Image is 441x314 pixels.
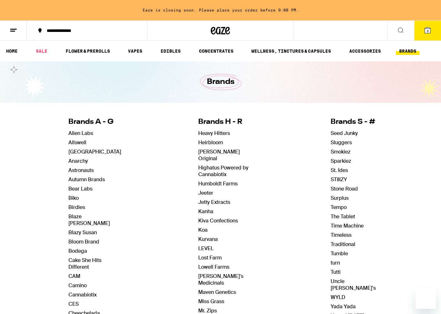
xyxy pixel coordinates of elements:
a: WYLD [331,294,345,301]
a: Bloom Brand [68,238,99,245]
a: Sluggers [331,139,352,146]
a: SALE [33,47,51,55]
a: Sparkiez [331,158,351,164]
a: Smokiez [331,148,350,155]
a: LEVEL [198,245,214,252]
a: [PERSON_NAME]'s Medicinals [198,273,243,286]
a: turn [331,259,340,266]
a: Tempo [331,204,347,211]
a: Miss Grass [198,298,224,305]
a: Maven Genetics [198,289,236,295]
a: Blazy Susan [68,229,97,236]
a: WELLNESS, TINCTURES & CAPSULES [248,47,334,55]
a: FLOWER & PREROLLS [62,47,113,55]
a: Autumn Brands [68,176,105,183]
a: Anarchy [68,158,88,164]
a: Heirbloom [198,139,223,146]
a: Surplus [331,195,349,201]
a: [GEOGRAPHIC_DATA] [68,148,121,155]
a: Astronauts [68,167,94,174]
a: Blaze [PERSON_NAME] [68,213,110,227]
span: 3 [427,29,429,33]
a: Mr. Zips [198,307,217,314]
a: Tumble [331,250,348,257]
iframe: Button to launch messaging window [415,288,436,309]
a: Lowell Farms [198,264,229,270]
h4: Brands H - R [198,117,254,127]
a: Jeeter [198,190,213,196]
h4: Brands A - G [68,117,121,127]
a: Alien Labs [68,130,93,137]
a: Highatus Powered by Cannabiotix [198,164,248,178]
h4: Brands S - # [331,117,376,127]
a: Cannabiotix [68,291,97,298]
a: Bear Labs [68,185,92,192]
a: St. Ides [331,167,348,174]
a: Jetty Extracts [198,199,230,206]
a: STIIIZY [331,176,347,183]
a: Allswell [68,139,86,146]
a: Koa [198,227,208,233]
h1: Brands [207,77,234,87]
a: Camino [68,282,87,289]
a: Stone Road [331,185,358,192]
a: Traditional [331,241,355,248]
a: Lost Farm [198,254,222,261]
a: Heavy Hitters [198,130,230,137]
a: CONCENTRATES [196,47,237,55]
a: Timeless [331,232,351,238]
a: Biko [68,195,79,201]
a: Kurvana [198,236,218,243]
a: Cake She Hits Different [68,257,101,270]
a: VAPES [125,47,146,55]
a: HOME [3,47,21,55]
button: 3 [414,21,441,41]
a: Kanha [198,208,213,215]
a: Uncle [PERSON_NAME]'s [331,278,376,291]
a: Tutti [331,269,341,275]
a: EDIBLES [157,47,184,55]
a: Time Machine [331,222,364,229]
a: Birdies [68,204,85,211]
a: CAM [68,273,80,280]
a: Kiva Confections [198,217,238,224]
a: CES [68,301,79,307]
a: BRANDS [396,47,420,55]
a: Humboldt Farms [198,180,238,187]
a: Yada Yada [331,303,356,310]
a: ACCESSORIES [346,47,384,55]
a: Bodega [68,248,87,254]
a: Seed Junky [331,130,358,137]
a: The Tablet [331,213,355,220]
a: [PERSON_NAME] Original [198,148,240,162]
